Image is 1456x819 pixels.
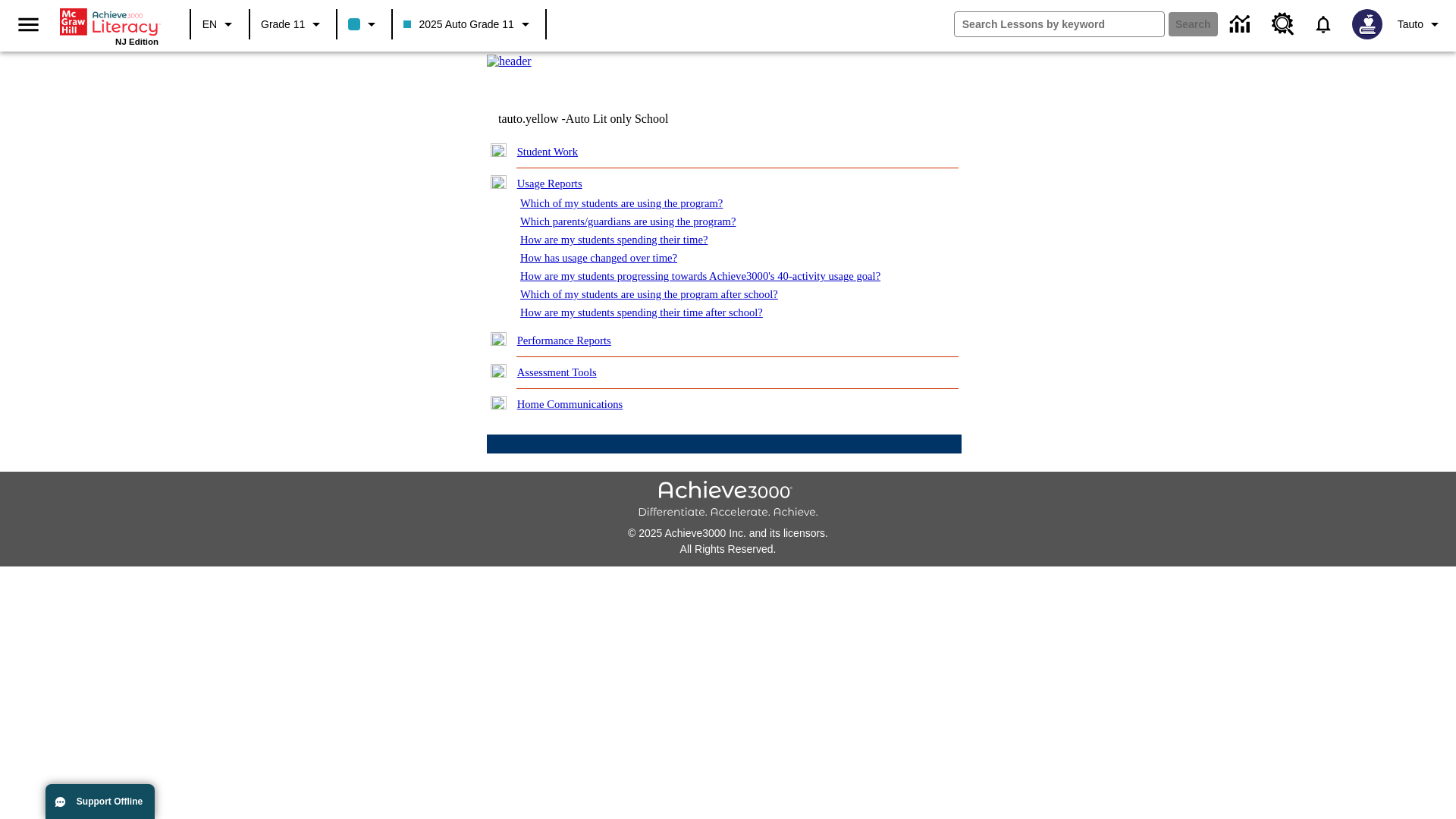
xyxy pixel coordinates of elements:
button: Support Offline [45,784,155,819]
img: minus.gif [491,175,507,189]
button: Select a new avatar [1343,5,1392,44]
a: How are my students spending their time after school? [520,306,763,318]
span: EN [202,17,217,33]
span: Support Offline [77,796,143,807]
a: Resource Center, Will open in new tab [1263,4,1304,45]
img: plus.gif [491,396,507,409]
span: Tauto [1398,17,1423,33]
a: Student Work [517,146,578,158]
a: How are my students progressing towards Achieve3000's 40-activity usage goal? [520,270,880,282]
input: search field [955,12,1164,36]
a: Home Communications [517,398,623,410]
a: Assessment Tools [517,366,597,378]
button: Grade: Grade 11, Select a grade [255,11,331,38]
a: Which of my students are using the program? [520,197,723,209]
div: Home [60,5,158,46]
img: plus.gif [491,143,507,157]
span: NJ Edition [115,37,158,46]
a: Which of my students are using the program after school? [520,288,778,300]
td: tauto.yellow - [498,112,777,126]
button: Class color is light blue. Change class color [342,11,387,38]
button: Class: 2025 Auto Grade 11, Select your class [397,11,540,38]
img: Achieve3000 Differentiate Accelerate Achieve [638,481,818,519]
nobr: Auto Lit only School [566,112,669,125]
a: Data Center [1221,4,1263,45]
a: Performance Reports [517,334,611,347]
img: header [487,55,532,68]
img: plus.gif [491,332,507,346]
img: Avatar [1352,9,1382,39]
a: Which parents/guardians are using the program? [520,215,736,227]
button: Open side menu [6,2,51,47]
a: Usage Reports [517,177,582,190]
button: Profile/Settings [1392,11,1450,38]
a: Notifications [1304,5,1343,44]
a: How are my students spending their time? [520,234,708,246]
img: plus.gif [491,364,507,378]
span: 2025 Auto Grade 11 [403,17,513,33]
button: Language: EN, Select a language [196,11,244,38]
a: How has usage changed over time? [520,252,677,264]
span: Grade 11 [261,17,305,33]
